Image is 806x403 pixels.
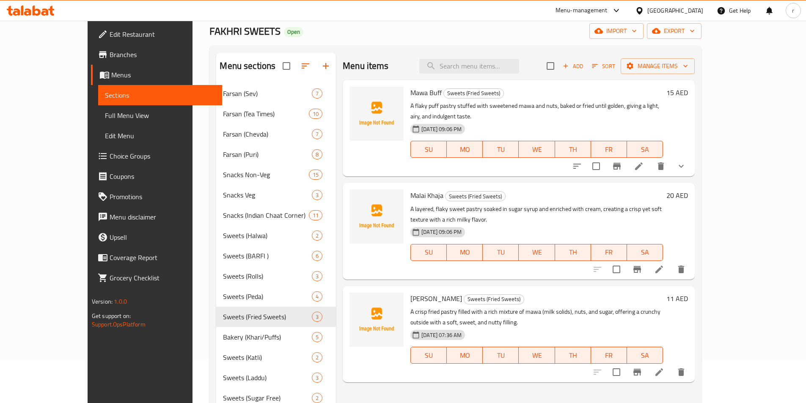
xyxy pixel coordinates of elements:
span: Sweets (Halwa) [223,230,312,241]
span: MO [450,246,479,258]
div: items [312,332,322,342]
span: FR [594,349,624,362]
span: Sweets (Peda) [223,291,312,302]
a: Branches [91,44,222,65]
div: Sweets (Fried Sweets) [464,294,524,304]
button: MO [447,244,483,261]
button: TH [555,141,591,158]
div: items [309,109,322,119]
span: Sweets (Sugar Free) [223,393,312,403]
div: items [312,129,322,139]
div: Bakery (Khari/Puffs) [223,332,312,342]
div: items [312,393,322,403]
span: Menu disclaimer [110,212,215,222]
span: Coupons [110,171,215,181]
span: Snacks (Indian Chaat Corner) [223,210,308,220]
button: import [589,23,644,39]
span: 3 [312,374,322,382]
span: Farsan (Chevda) [223,129,312,139]
span: Select to update [587,157,605,175]
div: items [312,352,322,362]
a: Support.OpsPlatform [92,319,146,330]
span: SA [630,349,660,362]
div: [GEOGRAPHIC_DATA] [647,6,703,15]
span: 11 [309,211,322,219]
span: Sweets (BARFI ) [223,251,312,261]
span: SU [414,246,443,258]
span: 2 [312,394,322,402]
span: FR [594,246,624,258]
a: Promotions [91,186,222,207]
span: Sweets (Rolls) [223,271,312,281]
button: show more [671,156,691,176]
span: WE [522,246,551,258]
button: TH [555,347,591,364]
button: Add section [316,56,336,76]
div: Farsan (Tea Times)10 [216,104,336,124]
span: FR [594,143,624,156]
span: import [596,26,637,36]
div: Menu-management [556,5,608,16]
a: Menus [91,65,222,85]
span: Manage items [627,61,688,71]
span: Sections [105,90,215,100]
a: Full Menu View [98,105,222,126]
div: items [312,312,322,322]
div: items [312,88,322,99]
span: TH [558,246,588,258]
span: Promotions [110,192,215,202]
button: MO [447,347,483,364]
div: items [312,190,322,200]
span: 15 [309,171,322,179]
span: 2 [312,232,322,240]
span: Farsan (Tea Times) [223,109,308,119]
div: Farsan (Chevda)7 [216,124,336,144]
a: Edit Restaurant [91,24,222,44]
div: items [309,170,322,180]
span: Choice Groups [110,151,215,161]
button: TU [483,347,519,364]
span: SU [414,143,443,156]
span: Select to update [608,260,625,278]
button: SU [410,141,447,158]
span: Sweets (Fried Sweets) [446,192,505,201]
p: A flaky puff pastry stuffed with sweetened mawa and nuts, baked or fried until golden, giving a l... [410,101,663,122]
span: SA [630,246,660,258]
button: FR [591,347,627,364]
a: Coverage Report [91,247,222,268]
div: Sweets (Fried Sweets)3 [216,307,336,327]
div: items [312,291,322,302]
span: WE [522,349,551,362]
span: FAKHRI SWEETS [209,22,281,41]
span: TU [486,143,515,156]
img: Mawa Samosa [349,293,404,347]
span: [PERSON_NAME] [410,292,462,305]
span: Full Menu View [105,110,215,121]
span: 1.0.0 [114,296,127,307]
span: Mawa Buff [410,86,442,99]
h6: 20 AED [666,189,688,201]
span: Sweets (Laddu) [223,373,312,383]
button: export [647,23,701,39]
span: Coverage Report [110,252,215,263]
span: 7 [312,130,322,138]
span: Snacks Veg [223,190,312,200]
p: A crisp fried pastry filled with a rich mixture of mawa (milk solids), nuts, and sugar, offering ... [410,307,663,328]
span: [DATE] 09:06 PM [418,125,465,133]
span: Branches [110,49,215,60]
a: Edit menu item [654,367,664,377]
img: Malai Khaja [349,189,404,244]
span: 5 [312,333,322,341]
div: items [309,210,322,220]
input: search [419,59,519,74]
div: Sweets (Halwa)2 [216,225,336,246]
span: Select all sections [278,57,295,75]
span: 3 [312,272,322,280]
button: SU [410,347,447,364]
